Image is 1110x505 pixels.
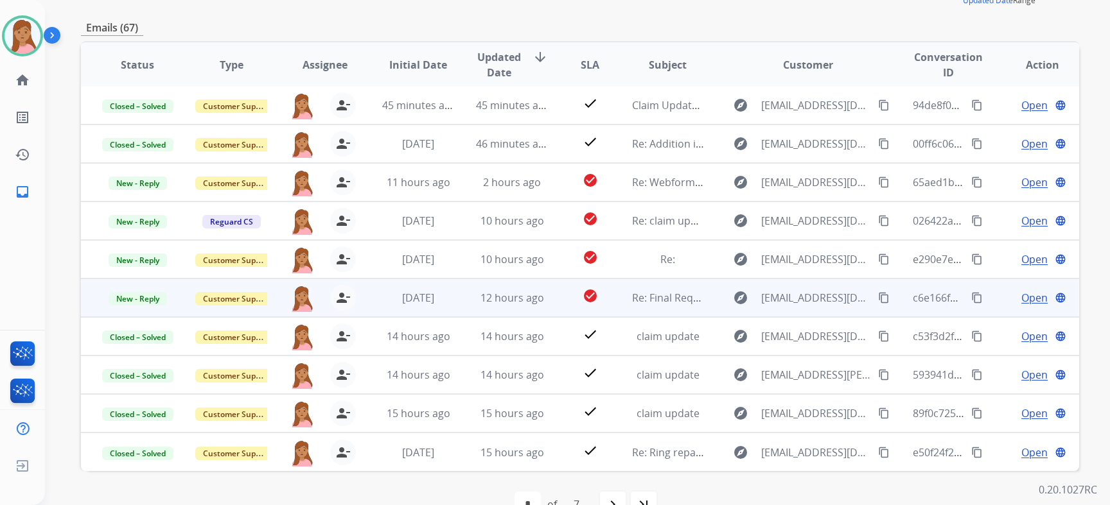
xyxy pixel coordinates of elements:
[335,136,351,151] mat-icon: person_remove
[1021,406,1048,421] span: Open
[480,252,544,266] span: 10 hours ago
[195,99,279,113] span: Customer Support
[649,57,687,73] span: Subject
[1055,447,1066,458] mat-icon: language
[761,136,870,151] span: [EMAIL_ADDRESS][DOMAIN_NAME]
[402,291,434,305] span: [DATE]
[480,368,544,382] span: 14 hours ago
[1021,367,1048,382] span: Open
[480,445,544,459] span: 15 hours ago
[733,175,748,190] mat-icon: explore
[389,57,447,73] span: Initial Date
[878,447,890,458] mat-icon: content_copy
[971,176,983,188] mat-icon: content_copy
[733,290,748,305] mat-icon: explore
[387,406,450,420] span: 15 hours ago
[971,369,983,381] mat-icon: content_copy
[733,213,748,228] mat-icon: explore
[195,447,279,460] span: Customer Support
[1021,175,1048,190] span: Open
[289,362,315,389] img: agent-avatar
[733,136,748,151] mat-icon: explore
[335,367,351,382] mat-icon: person_remove
[583,134,598,150] mat-icon: check
[483,175,541,189] span: 2 hours ago
[387,329,450,343] span: 14 hours ago
[733,445,748,460] mat-icon: explore
[783,57,833,73] span: Customer
[1055,292,1066,304] mat-icon: language
[335,213,351,228] mat-icon: person_remove
[637,329,700,343] span: claim update
[913,214,1106,228] span: 026422a4-5eac-486f-b840-961dfae91677
[335,252,351,267] mat-icon: person_remove
[761,98,870,113] span: [EMAIL_ADDRESS][DOMAIN_NAME]
[761,367,870,382] span: [EMAIL_ADDRESS][PERSON_NAME][DOMAIN_NAME]
[102,330,173,344] span: Closed – Solved
[102,369,173,382] span: Closed – Solved
[402,445,434,459] span: [DATE]
[289,131,315,158] img: agent-avatar
[480,214,544,228] span: 10 hours ago
[971,99,983,111] mat-icon: content_copy
[583,96,598,111] mat-icon: check
[335,445,351,460] mat-icon: person_remove
[583,288,598,304] mat-icon: check_circle
[583,404,598,419] mat-icon: check
[335,406,351,421] mat-icon: person_remove
[1021,213,1048,228] span: Open
[335,175,351,190] mat-icon: person_remove
[102,138,173,151] span: Closed – Solved
[1055,253,1066,265] mat-icon: language
[81,20,143,36] p: Emails (67)
[637,368,700,382] span: claim update
[733,406,748,421] mat-icon: explore
[913,445,1103,459] span: e50f24f2-100e-46e9-83ff-d30695d3aed4
[4,18,40,54] img: avatar
[971,330,983,342] mat-icon: content_copy
[632,214,712,228] span: Re: claim update
[402,137,434,151] span: [DATE]
[109,292,167,305] span: New - Reply
[761,252,870,267] span: [EMAIL_ADDRESS][DOMAIN_NAME]
[878,253,890,265] mat-icon: content_copy
[195,369,279,382] span: Customer Support
[1021,290,1048,305] span: Open
[303,57,348,73] span: Assignee
[109,215,167,228] span: New - Reply
[335,98,351,113] mat-icon: person_remove
[913,49,985,80] span: Conversation ID
[480,406,544,420] span: 15 hours ago
[733,252,748,267] mat-icon: explore
[761,445,870,460] span: [EMAIL_ADDRESS][DOMAIN_NAME]
[761,175,870,190] span: [EMAIL_ADDRESS][DOMAIN_NAME]
[335,290,351,305] mat-icon: person_remove
[761,213,870,228] span: [EMAIL_ADDRESS][DOMAIN_NAME]
[289,246,315,273] img: agent-avatar
[583,327,598,342] mat-icon: check
[1055,176,1066,188] mat-icon: language
[220,57,243,73] span: Type
[102,447,173,460] span: Closed – Solved
[971,292,983,304] mat-icon: content_copy
[1055,215,1066,227] mat-icon: language
[15,110,30,125] mat-icon: list_alt
[1055,138,1066,150] mat-icon: language
[971,253,983,265] mat-icon: content_copy
[1055,330,1066,342] mat-icon: language
[971,215,983,227] mat-icon: content_copy
[971,407,983,419] mat-icon: content_copy
[1055,99,1066,111] mat-icon: language
[632,137,753,151] span: Re: Addition information.
[1039,482,1097,497] p: 0.20.1027RC
[632,175,940,189] span: Re: Webform from [EMAIL_ADDRESS][DOMAIN_NAME] on [DATE]
[1055,407,1066,419] mat-icon: language
[102,99,173,113] span: Closed – Solved
[402,252,434,266] span: [DATE]
[1021,445,1048,460] span: Open
[195,407,279,421] span: Customer Support
[382,98,457,112] span: 45 minutes ago
[733,367,748,382] mat-icon: explore
[632,445,806,459] span: Re: Ring repair returned incomplete
[109,253,167,267] span: New - Reply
